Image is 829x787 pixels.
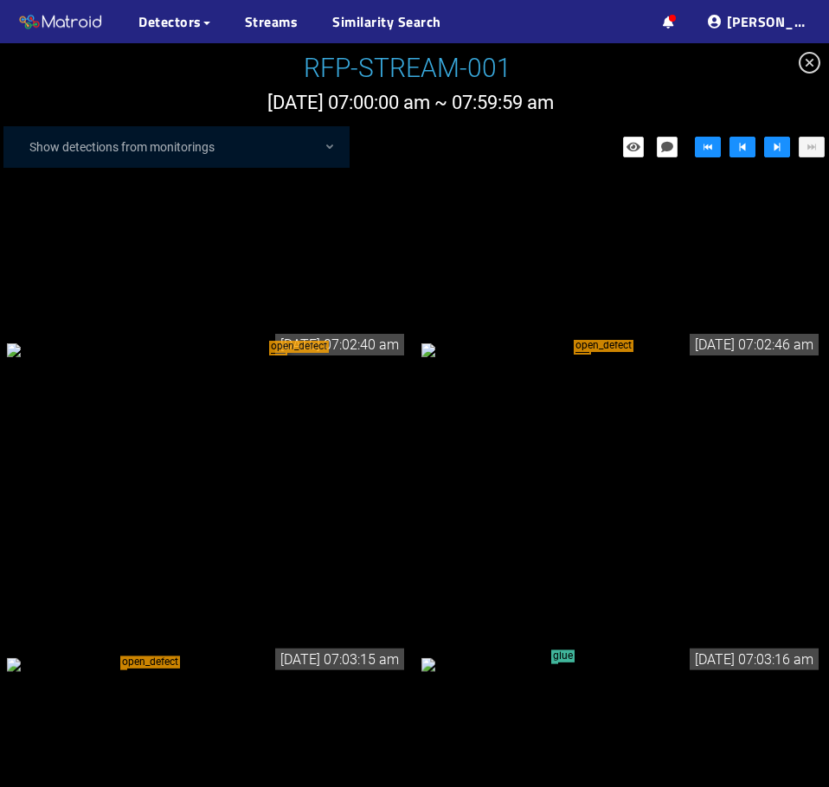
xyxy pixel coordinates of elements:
[138,11,202,32] span: Detectors
[574,340,633,352] span: open_defect
[729,137,755,157] button: step-backward
[702,141,714,155] span: fast-backward
[21,130,350,164] div: Show detections from monitorings
[690,334,819,355] div: [DATE] 07:02:46 am
[269,341,329,353] span: open_defect
[245,11,299,32] a: Streams
[736,141,749,155] span: step-backward
[771,141,783,155] span: step-forward
[799,137,825,157] button: fast-forward
[275,334,404,355] div: [DATE] 07:02:40 am
[275,648,404,669] div: [DATE] 07:03:15 am
[764,137,790,157] button: step-forward
[332,11,441,32] a: Similarity Search
[17,10,104,35] img: Matroid logo
[551,650,575,662] span: glue
[695,137,721,157] button: fast-backward
[690,648,819,669] div: [DATE] 07:03:16 am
